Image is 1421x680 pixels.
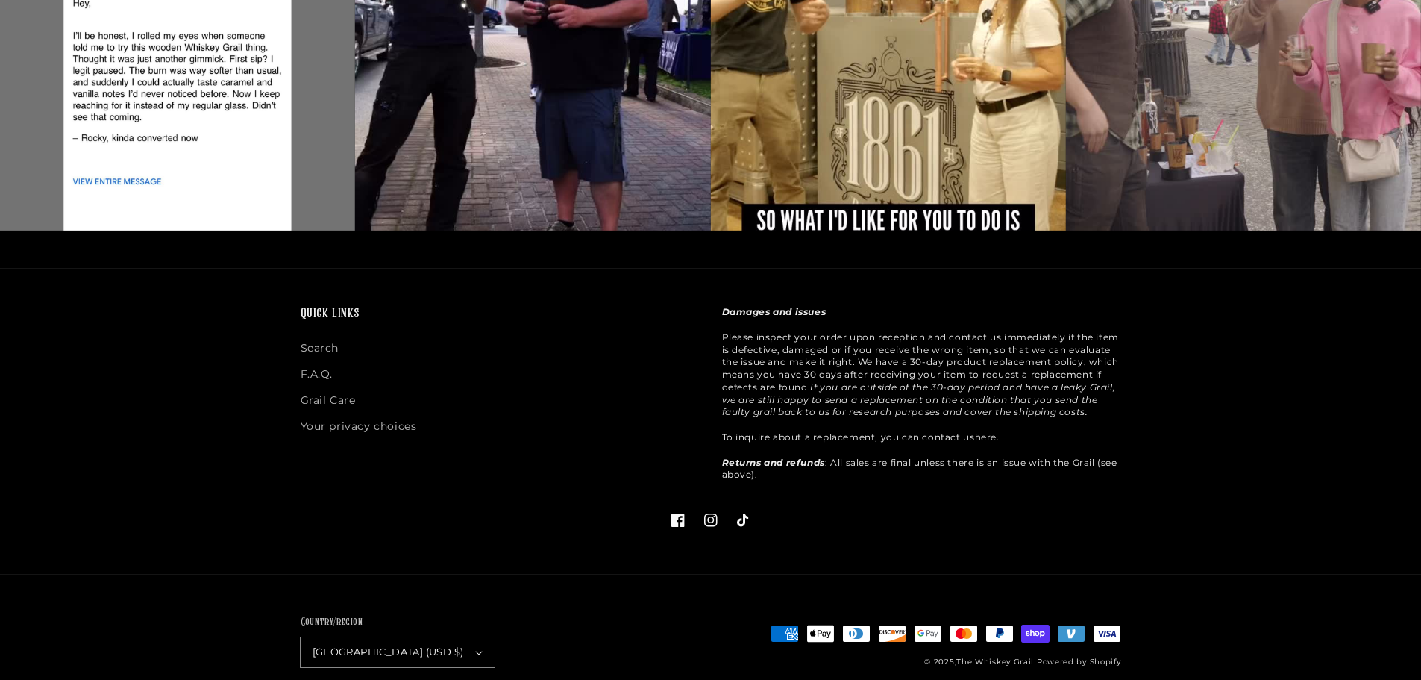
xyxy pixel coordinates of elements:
small: © 2025, [924,657,1034,667]
a: Powered by Shopify [1037,657,1121,667]
a: The Whiskey Grail [956,657,1034,667]
h2: Quick links [301,306,700,323]
button: [GEOGRAPHIC_DATA] (USD $) [301,637,495,667]
h2: Country/region [301,615,495,630]
p: Please inspect your order upon reception and contact us immediately if the item is defective, dam... [722,306,1121,481]
a: here [975,431,997,443]
a: Your privacy choices [301,414,417,440]
a: Grail Care [301,387,356,414]
strong: Returns and refunds [722,457,825,468]
a: F.A.Q. [301,361,333,387]
em: If you are outside of the 30-day period and have a leaky Grail, we are still happy to send a repl... [722,381,1116,418]
strong: Damages and issues [722,306,826,317]
a: Search [301,339,339,361]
